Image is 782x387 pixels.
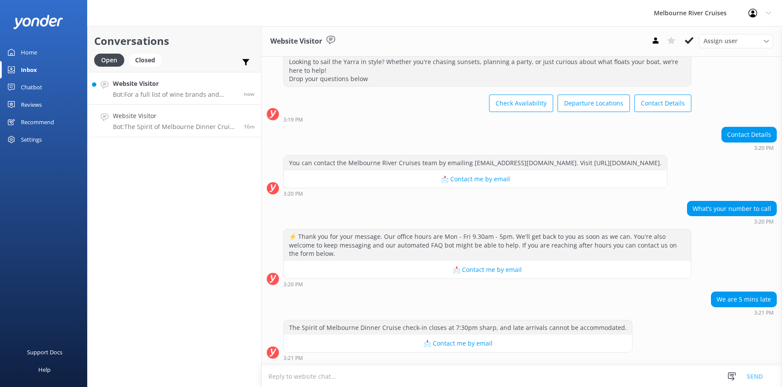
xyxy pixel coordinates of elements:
[88,105,261,137] a: Website VisitorBot:The Spirit of Melbourne Dinner Cruise check-in closes at 7:30pm sharp, and lat...
[21,131,42,148] div: Settings
[283,117,303,122] strong: 3:19 PM
[754,310,774,316] strong: 3:21 PM
[94,33,255,49] h2: Conversations
[21,113,54,131] div: Recommend
[244,90,255,98] span: Aug 25 2025 03:37pm (UTC +10:00) Australia/Sydney
[687,201,776,216] div: What’s your number to call
[244,123,255,130] span: Aug 25 2025 03:21pm (UTC +10:00) Australia/Sydney
[21,44,37,61] div: Home
[283,281,691,287] div: Aug 25 2025 03:20pm (UTC +10:00) Australia/Sydney
[754,146,774,151] strong: 3:20 PM
[711,309,777,316] div: Aug 25 2025 03:21pm (UTC +10:00) Australia/Sydney
[634,95,691,112] button: Contact Details
[687,218,777,224] div: Aug 25 2025 03:20pm (UTC +10:00) Australia/Sydney
[284,156,667,170] div: You can contact the Melbourne River Cruises team by emailing [EMAIL_ADDRESS][DOMAIN_NAME]. Visit ...
[283,190,667,197] div: Aug 25 2025 03:20pm (UTC +10:00) Australia/Sydney
[722,127,776,142] div: Contact Details
[113,79,237,88] h4: Website Visitor
[270,36,322,47] h3: Website Visitor
[284,170,667,188] button: 📩 Contact me by email
[489,95,553,112] button: Check Availability
[21,78,42,96] div: Chatbot
[94,54,124,67] div: Open
[129,54,162,67] div: Closed
[558,95,630,112] button: Departure Locations
[27,343,62,361] div: Support Docs
[283,356,303,361] strong: 3:21 PM
[721,145,777,151] div: Aug 25 2025 03:20pm (UTC +10:00) Australia/Sydney
[283,355,632,361] div: Aug 25 2025 03:21pm (UTC +10:00) Australia/Sydney
[94,55,129,64] a: Open
[21,61,37,78] div: Inbox
[113,123,237,131] p: Bot: The Spirit of Melbourne Dinner Cruise check-in closes at 7:30pm sharp, and late arrivals can...
[113,111,237,121] h4: Website Visitor
[284,320,632,335] div: The Spirit of Melbourne Dinner Cruise check-in closes at 7:30pm sharp, and late arrivals cannot b...
[283,191,303,197] strong: 3:20 PM
[754,219,774,224] strong: 3:20 PM
[711,292,776,307] div: We are 5 mins late
[283,282,303,287] strong: 3:20 PM
[284,46,691,86] div: Ahoy there! Welcome Aboard! Looking to sail the Yarra in style? Whether you're chasing sunsets, p...
[284,261,691,278] button: 📩 Contact me by email
[129,55,166,64] a: Closed
[113,91,237,98] p: Bot: For a full list of wine brands and specific drink options, please email us. We proudly serve...
[284,335,632,352] button: 📩 Contact me by email
[13,15,63,29] img: yonder-white-logo.png
[21,96,42,113] div: Reviews
[88,72,261,105] a: Website VisitorBot:For a full list of wine brands and specific drink options, please email us. We...
[38,361,51,378] div: Help
[284,229,691,261] div: ⚡ Thank you for your message. Our office hours are Mon - Fri 9.30am - 5pm. We'll get back to you ...
[699,34,773,48] div: Assign User
[283,116,691,122] div: Aug 25 2025 03:19pm (UTC +10:00) Australia/Sydney
[704,36,738,46] span: Assign user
